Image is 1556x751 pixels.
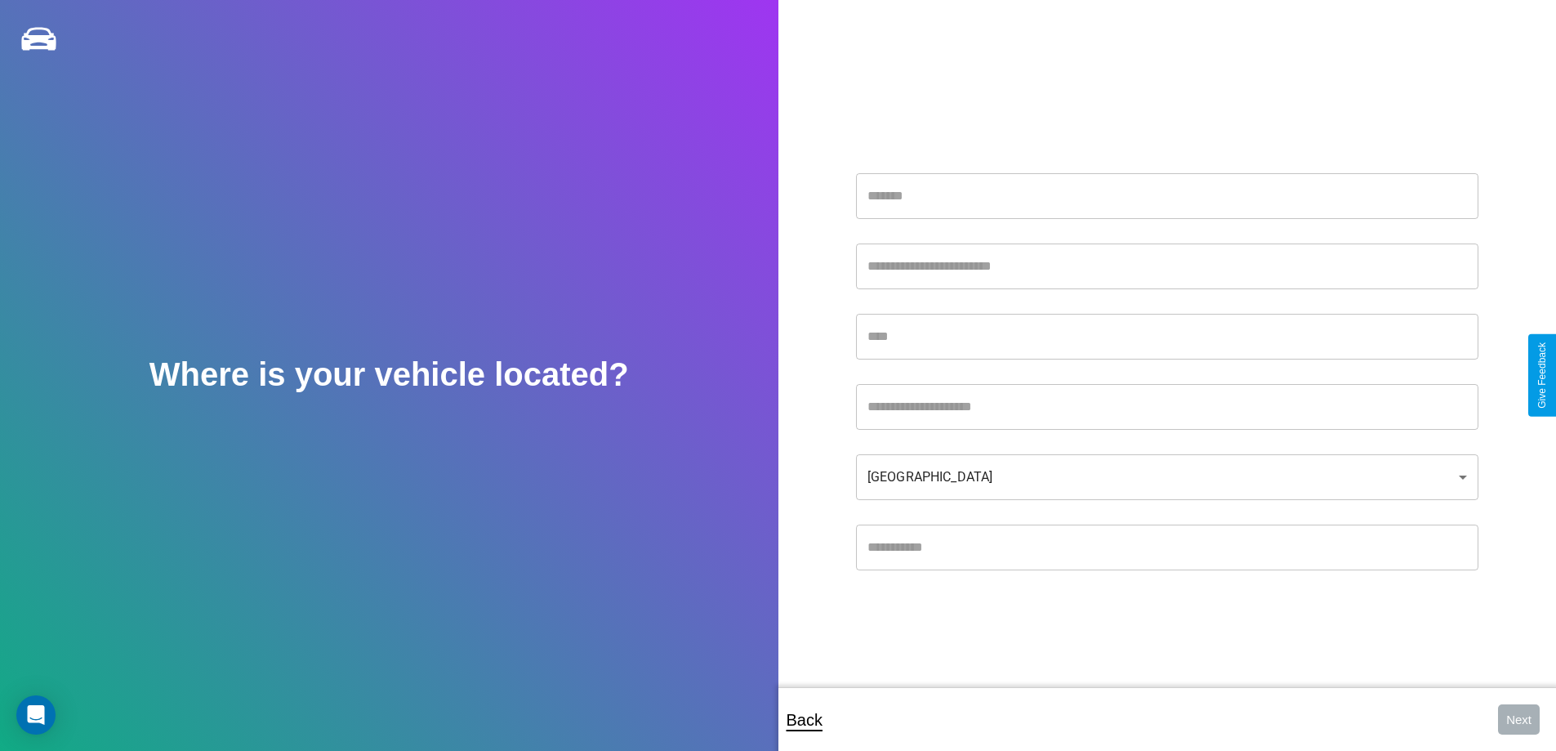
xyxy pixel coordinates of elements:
[1498,704,1540,735] button: Next
[1536,342,1548,409] div: Give Feedback
[787,705,823,735] p: Back
[16,695,56,735] div: Open Intercom Messenger
[856,454,1478,500] div: [GEOGRAPHIC_DATA]
[149,356,629,393] h2: Where is your vehicle located?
